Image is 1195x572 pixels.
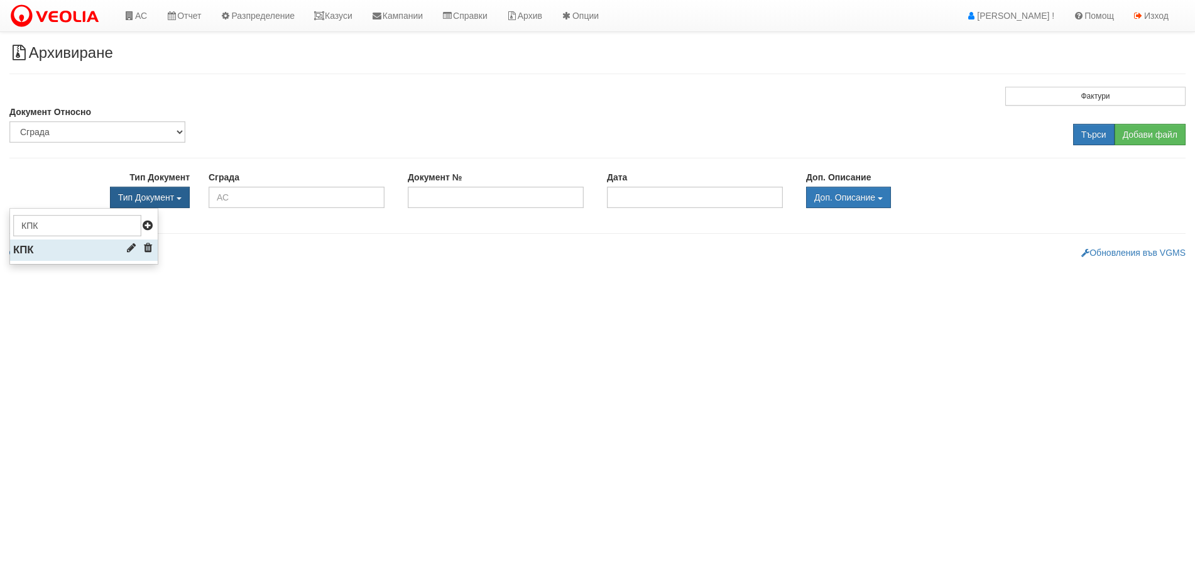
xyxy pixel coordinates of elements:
div: Двоен клик, за изчистване на избраната стойност. [9,187,190,208]
label: Дата [607,171,627,184]
label: Документ Относно [9,106,91,118]
label: Сграда [209,171,239,184]
label: Тип Документ [129,171,190,184]
label: Доп. Описание [806,171,871,184]
h3: \\test\data\Arhiv\архив [9,45,1186,61]
li: Констативен протокол за посещение на клиент [10,239,158,261]
button: Доп. Описание [806,187,891,208]
span: КПК [13,244,34,256]
label: Документ № [408,171,462,184]
input: Търси.. [13,215,141,236]
input: Добави файл [1115,124,1186,145]
button: Тип Документ [110,187,190,208]
img: VeoliaLogo.png [9,3,105,30]
input: Търси [1073,124,1115,145]
button: Фактури [1005,87,1186,106]
span: Доп. Описание [814,192,875,202]
div: Двоен клик, за изчистване на избраната стойност. [806,187,986,208]
input: АС [209,187,385,208]
span: Тип Документ [118,192,174,202]
a: Обновления във VGMS [1081,248,1186,258]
